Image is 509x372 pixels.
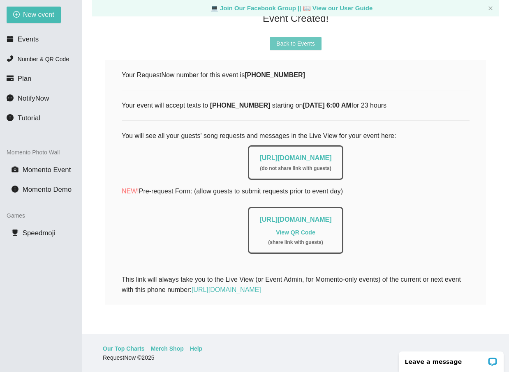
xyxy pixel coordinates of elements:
[122,274,470,295] div: This link will always take you to the Live View (or Event Admin, for Momento-only events) of the ...
[122,131,470,264] div: You will see all your guests' song requests and messages in the Live View for your event here:
[303,5,373,11] a: laptop View our User Guide
[192,286,261,293] a: [URL][DOMAIN_NAME]
[18,35,39,43] span: Events
[259,154,331,161] a: [URL][DOMAIN_NAME]
[211,5,303,11] a: laptop Join Our Facebook Group ||
[7,55,14,62] span: phone
[12,186,19,193] span: info-circle
[12,229,19,236] span: trophy
[122,100,470,110] div: Your event will accept texts to starting on for 23 hours
[18,56,69,62] span: Number & QR Code
[7,7,61,23] button: plus-circleNew event
[7,35,14,42] span: calendar
[393,346,509,372] iframe: LiveChat chat widget
[259,165,331,172] div: ( do not share link with guests )
[245,71,305,78] b: [PHONE_NUMBER]
[122,186,470,196] p: Pre-request Form: (allow guests to submit requests prior to event day)
[259,239,331,246] div: ( share link with guests )
[259,216,331,223] a: [URL][DOMAIN_NAME]
[190,344,202,353] a: Help
[18,75,32,83] span: Plan
[23,166,71,174] span: Momento Event
[488,6,493,11] button: close
[23,9,54,20] span: New event
[18,94,49,102] span: NotifyNow
[211,5,218,11] span: laptop
[210,102,271,109] b: [PHONE_NUMBER]
[151,344,184,353] a: Merch Shop
[12,166,19,173] span: camera
[7,114,14,121] span: info-circle
[103,344,145,353] a: Our Top Charts
[103,353,486,362] div: RequestNow © 2025
[122,188,139,195] span: NEW!
[13,11,20,19] span: plus-circle
[303,102,351,109] b: [DATE] 6:00 AM
[23,229,55,237] span: Speedmoji
[276,39,315,48] span: Back to Events
[7,75,14,82] span: credit-card
[270,37,321,50] button: Back to Events
[303,5,311,11] span: laptop
[105,9,486,27] div: Event Created!
[7,94,14,101] span: message
[276,229,315,236] a: View QR Code
[23,186,72,193] span: Momento Demo
[18,114,40,122] span: Tutorial
[122,71,305,78] span: Your RequestNow number for this event is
